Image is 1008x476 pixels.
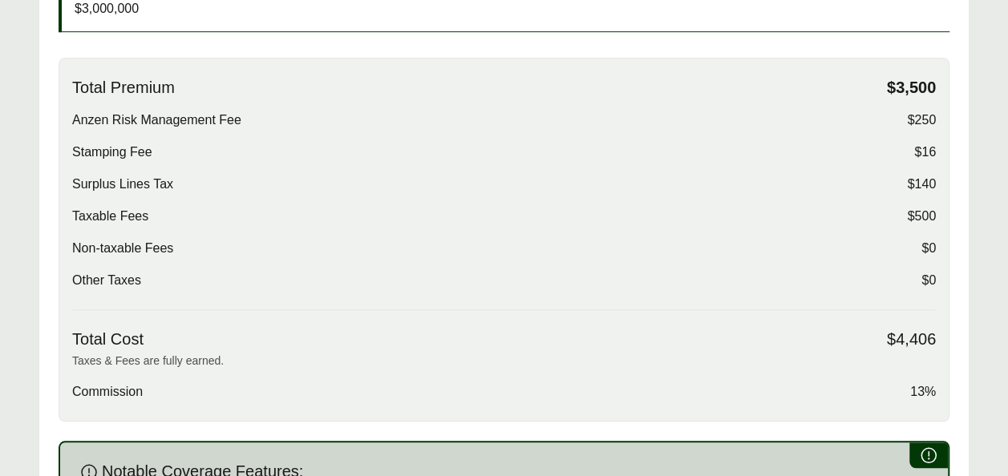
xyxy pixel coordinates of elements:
span: $500 [907,207,936,226]
span: $250 [907,111,936,130]
span: Surplus Lines Tax [72,175,173,194]
span: Commission [72,382,143,401]
span: Stamping Fee [72,143,152,162]
span: $140 [907,175,936,194]
span: $0 [921,271,936,290]
span: $0 [921,239,936,258]
span: $4,406 [887,329,936,349]
span: Non-taxable Fees [72,239,173,258]
span: Total Premium [72,78,175,98]
span: Total Cost [72,329,144,349]
span: Other Taxes [72,271,141,290]
span: $3,500 [887,78,936,98]
span: $16 [914,143,936,162]
span: Taxable Fees [72,207,148,226]
span: Anzen Risk Management Fee [72,111,241,130]
p: Taxes & Fees are fully earned. [72,353,936,369]
span: 13% [910,382,936,401]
